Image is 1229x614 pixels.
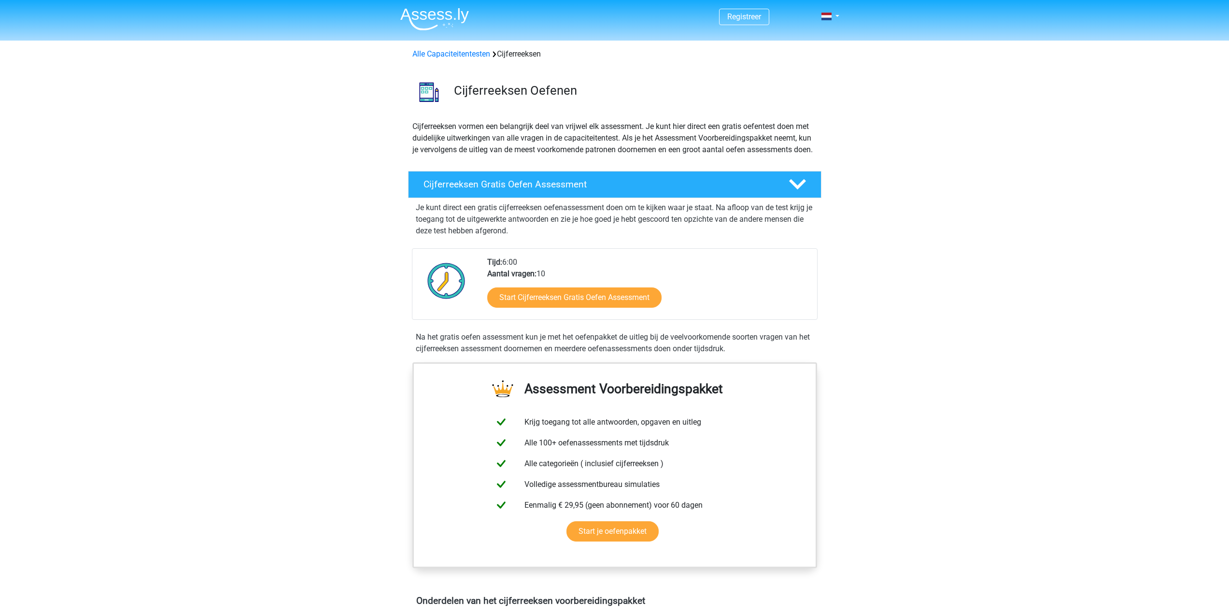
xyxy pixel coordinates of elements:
a: Start Cijferreeksen Gratis Oefen Assessment [487,287,662,308]
img: cijferreeksen [409,71,450,113]
div: Na het gratis oefen assessment kun je met het oefenpakket de uitleg bij de veelvoorkomende soorte... [412,331,818,355]
p: Cijferreeksen vormen een belangrijk deel van vrijwel elk assessment. Je kunt hier direct een grat... [412,121,817,156]
img: Klok [422,257,471,305]
a: Start je oefenpakket [566,521,659,542]
h4: Cijferreeksen Gratis Oefen Assessment [424,179,773,190]
b: Tijd: [487,257,502,267]
a: Alle Capaciteitentesten [412,49,490,58]
h4: Onderdelen van het cijferreeksen voorbereidingspakket [416,595,813,606]
img: Assessly [400,8,469,30]
div: 6:00 10 [480,257,817,319]
a: Registreer [727,12,761,21]
a: Cijferreeksen Gratis Oefen Assessment [404,171,825,198]
div: Cijferreeksen [409,48,821,60]
b: Aantal vragen: [487,269,537,278]
p: Je kunt direct een gratis cijferreeksen oefenassessment doen om te kijken waar je staat. Na afloo... [416,202,814,237]
h3: Cijferreeksen Oefenen [454,83,814,98]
